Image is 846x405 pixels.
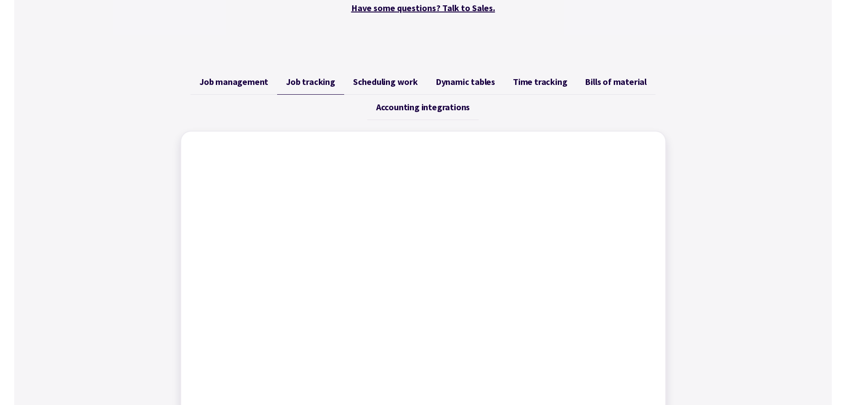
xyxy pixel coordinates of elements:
span: Time tracking [513,76,567,87]
span: Job management [199,76,268,87]
span: Dynamic tables [436,76,495,87]
a: Have some questions? Talk to Sales. [351,2,495,13]
span: Bills of material [585,76,647,87]
span: Job tracking [286,76,335,87]
iframe: Chat Widget [694,309,846,405]
span: Scheduling work [353,76,418,87]
span: Accounting integrations [376,102,470,112]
